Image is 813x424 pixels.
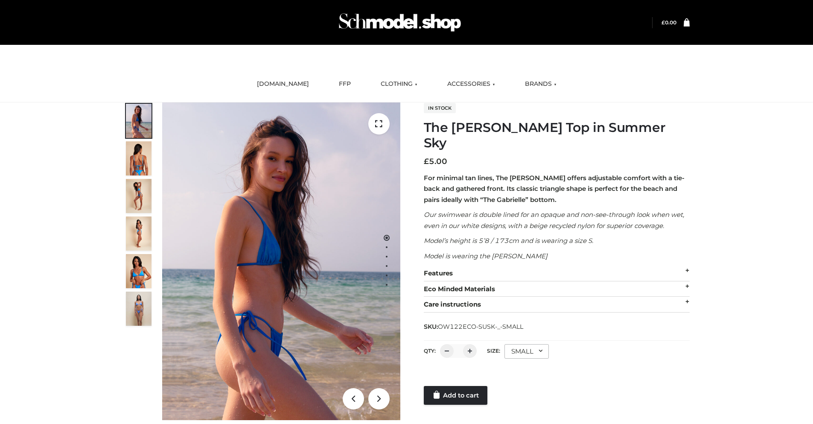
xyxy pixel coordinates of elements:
[126,104,152,138] img: 1.Alex-top_SS-1_4464b1e7-c2c9-4e4b-a62c-58381cd673c0-1.jpg
[424,252,548,260] em: Model is wearing the [PERSON_NAME]
[441,75,501,94] a: ACCESSORIES
[424,103,456,113] span: In stock
[332,75,357,94] a: FFP
[424,348,436,354] label: QTY:
[126,216,152,251] img: 3.Alex-top_CN-1-1-2.jpg
[424,386,487,405] a: Add to cart
[126,254,152,288] img: 2.Alex-top_CN-1-1-2.jpg
[162,102,400,420] img: 1.Alex-top_SS-1_4464b1e7-c2c9-4e4b-a62c-58381cd673c0 (1)
[424,211,684,230] em: Our swimwear is double lined for an opaque and non-see-through look when wet, even in our white d...
[126,179,152,213] img: 4.Alex-top_CN-1-1-2.jpg
[424,281,690,297] div: Eco Minded Materials
[126,292,152,326] img: SSVC.jpg
[251,75,315,94] a: [DOMAIN_NAME]
[424,174,685,204] strong: For minimal tan lines, The [PERSON_NAME] offers adjustable comfort with a tie-back and gathered f...
[424,322,524,332] span: SKU:
[424,157,447,166] bdi: 5.00
[661,19,676,26] a: £0.00
[374,75,424,94] a: CLOTHING
[126,141,152,175] img: 5.Alex-top_CN-1-1_1-1.jpg
[438,323,523,330] span: OW122ECO-SUSK-_-SMALL
[519,75,563,94] a: BRANDS
[504,344,549,359] div: SMALL
[424,266,690,281] div: Features
[661,19,665,26] span: £
[487,348,500,354] label: Size:
[424,237,593,245] em: Model’s height is 5’8 / 173cm and is wearing a size S.
[336,6,464,39] img: Schmodel Admin 964
[424,157,429,166] span: £
[424,120,690,151] h1: The [PERSON_NAME] Top in Summer Sky
[424,297,690,313] div: Care instructions
[661,19,676,26] bdi: 0.00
